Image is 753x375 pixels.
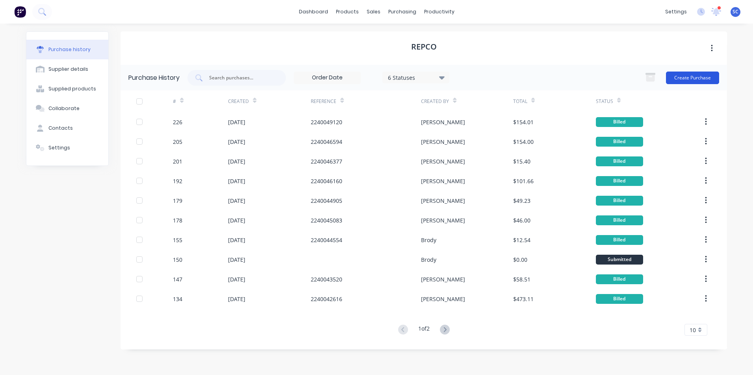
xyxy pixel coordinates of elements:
[513,157,530,165] div: $15.40
[228,256,245,264] div: [DATE]
[388,73,444,81] div: 6 Statuses
[421,177,465,185] div: [PERSON_NAME]
[311,236,342,244] div: 2240044554
[596,235,643,245] div: Billed
[173,138,182,146] div: 205
[596,294,643,304] div: Billed
[311,98,336,105] div: Reference
[228,295,245,303] div: [DATE]
[173,295,182,303] div: 134
[666,72,719,84] button: Create Purchase
[596,274,643,284] div: Billed
[173,98,176,105] div: #
[228,197,245,205] div: [DATE]
[228,138,245,146] div: [DATE]
[596,117,643,127] div: Billed
[384,6,420,18] div: purchasing
[228,275,245,283] div: [DATE]
[228,216,245,224] div: [DATE]
[596,176,643,186] div: Billed
[48,125,73,132] div: Contacts
[26,99,108,118] button: Collaborate
[596,137,643,147] div: Billed
[661,6,691,18] div: settings
[421,256,436,264] div: Brody
[596,156,643,166] div: Billed
[421,118,465,126] div: [PERSON_NAME]
[421,216,465,224] div: [PERSON_NAME]
[513,98,527,105] div: Total
[332,6,363,18] div: products
[411,42,437,51] h1: Repco
[173,177,182,185] div: 192
[48,46,91,53] div: Purchase history
[513,138,534,146] div: $154.00
[295,6,332,18] a: dashboard
[421,295,465,303] div: [PERSON_NAME]
[513,216,530,224] div: $46.00
[311,157,342,165] div: 2240046377
[421,157,465,165] div: [PERSON_NAME]
[173,118,182,126] div: 226
[26,79,108,99] button: Supplied products
[733,8,738,15] span: SC
[26,138,108,158] button: Settings
[173,256,182,264] div: 150
[173,236,182,244] div: 155
[48,144,70,151] div: Settings
[228,177,245,185] div: [DATE]
[513,197,530,205] div: $49.23
[421,236,436,244] div: Brody
[311,275,342,283] div: 2240043520
[596,255,643,265] div: Submitted
[311,216,342,224] div: 2240045083
[173,157,182,165] div: 201
[513,118,534,126] div: $154.01
[228,118,245,126] div: [DATE]
[311,177,342,185] div: 2240046160
[418,324,430,336] div: 1 of 2
[513,236,530,244] div: $12.54
[294,72,360,84] input: Order Date
[48,105,80,112] div: Collaborate
[26,118,108,138] button: Contacts
[311,197,342,205] div: 2240044905
[26,40,108,59] button: Purchase history
[421,197,465,205] div: [PERSON_NAME]
[208,74,274,82] input: Search purchases...
[421,98,449,105] div: Created By
[48,85,96,92] div: Supplied products
[311,118,342,126] div: 2240049120
[690,326,696,334] span: 10
[26,59,108,79] button: Supplier details
[513,275,530,283] div: $58.51
[363,6,384,18] div: sales
[173,216,182,224] div: 178
[596,215,643,225] div: Billed
[311,138,342,146] div: 2240046594
[420,6,458,18] div: productivity
[311,295,342,303] div: 2240042616
[513,295,534,303] div: $473.11
[128,73,180,83] div: Purchase History
[596,98,613,105] div: Status
[228,236,245,244] div: [DATE]
[14,6,26,18] img: Factory
[228,157,245,165] div: [DATE]
[48,66,88,73] div: Supplier details
[513,177,534,185] div: $101.66
[173,275,182,283] div: 147
[513,256,527,264] div: $0.00
[596,196,643,206] div: Billed
[173,197,182,205] div: 179
[228,98,249,105] div: Created
[421,138,465,146] div: [PERSON_NAME]
[421,275,465,283] div: [PERSON_NAME]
